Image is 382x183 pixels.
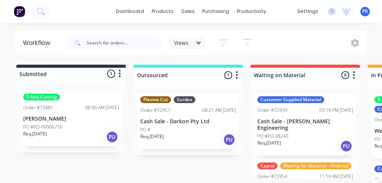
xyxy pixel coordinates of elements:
[257,162,277,169] div: Capral
[23,38,54,48] div: Workflow
[106,131,118,143] div: PU
[23,104,53,111] div: Order #72881
[280,162,351,169] div: Waiting for Material - Ordered
[257,140,281,146] p: Req. [DATE]
[23,94,60,100] div: 5 Axis Cutting
[362,8,368,15] span: PR
[140,107,170,114] div: Order #72957
[174,96,195,103] div: Surdex
[87,35,162,51] input: Search for orders...
[223,134,235,146] div: PU
[319,107,353,114] div: 03:19 PM [DATE]
[293,6,322,17] div: settings
[20,91,122,146] div: 5 Axis CuttingOrder #7288108:00 AM [DATE][PERSON_NAME]PO #PO-00006716Req.[DATE]PU
[319,173,353,180] div: 11:19 AM [DATE]
[202,107,236,114] div: 08:21 AM [DATE]
[14,6,25,17] img: Factory
[174,39,189,47] span: Views
[257,107,287,114] div: Order #72939
[198,6,233,17] div: purchasing
[23,130,47,137] p: Req. [DATE]
[254,93,356,156] div: Customer Supplied MaterialOrder #7293903:19 PM [DATE]Cash Sale - [PERSON_NAME] EngineeringPO #PO-...
[233,6,270,17] div: productivity
[257,133,288,140] p: PO #PO-98240
[137,93,239,149] div: Plasma CutSurdexOrder #7295708:21 AM [DATE]Cash Sale - Darkon Pty LtdPO #Req.[DATE]PU
[23,116,119,122] p: [PERSON_NAME]
[140,133,164,140] p: Req. [DATE]
[140,126,151,133] p: PO #
[257,96,324,103] div: Customer Supplied Material
[112,6,148,17] a: dashboard
[23,124,62,130] p: PO #PO-00006716
[140,118,236,125] p: Cash Sale - Darkon Pty Ltd
[340,140,352,152] div: PU
[85,104,119,111] div: 08:00 AM [DATE]
[178,6,198,17] div: sales
[257,118,353,131] p: Cash Sale - [PERSON_NAME] Engineering
[257,173,287,180] div: Order #72954
[140,96,171,103] div: Plasma Cut
[148,6,178,17] div: products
